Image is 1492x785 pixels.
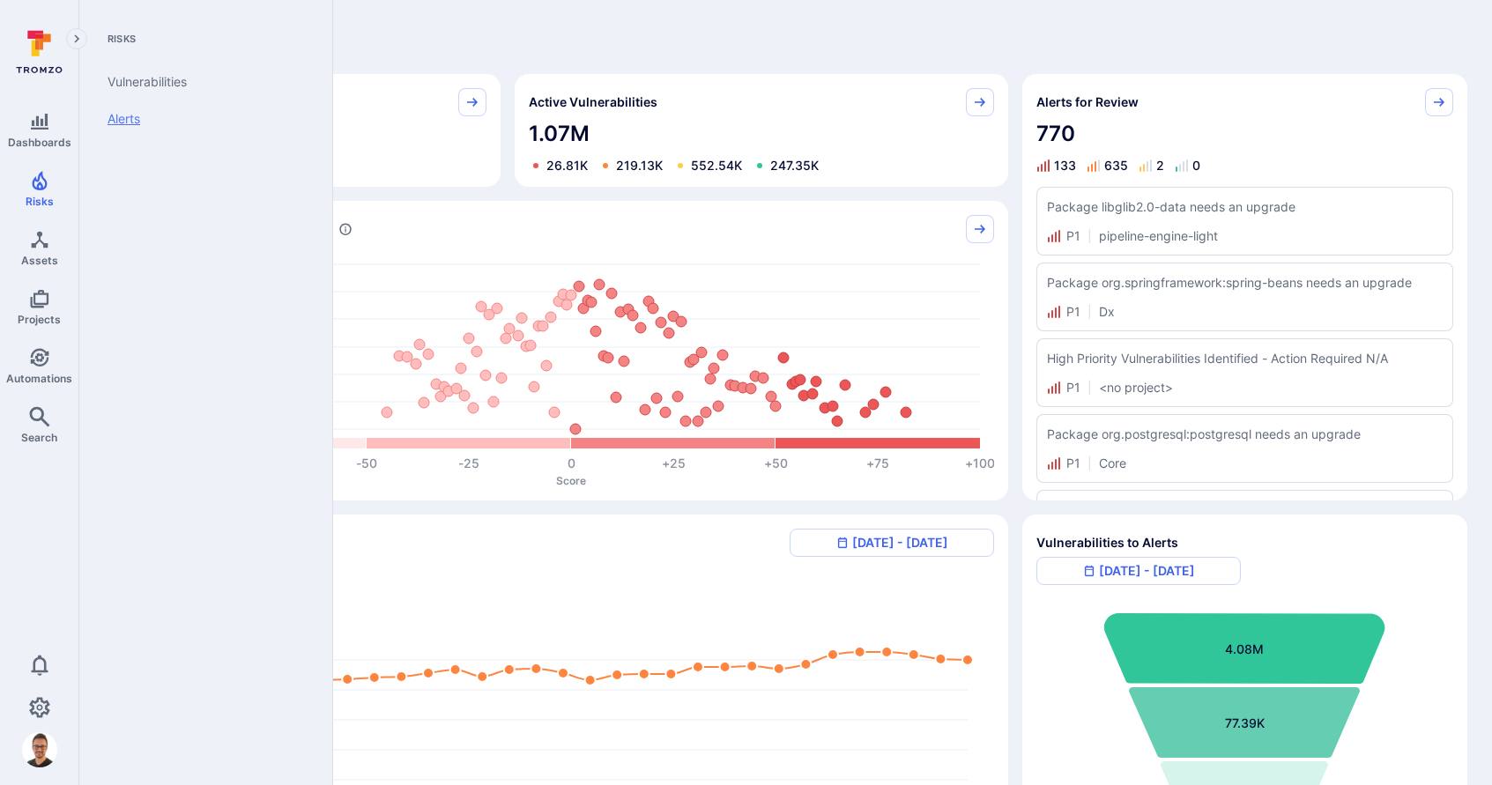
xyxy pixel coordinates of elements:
[1087,380,1092,395] span: |
[1047,425,1443,443] div: Package org.postgresql:postgresql needs an upgrade
[26,195,54,208] span: Risks
[1087,455,1092,470] span: |
[965,455,995,470] text: +100
[458,455,479,470] text: -25
[1156,159,1164,173] div: 2
[6,372,72,385] span: Automations
[616,159,663,173] div: 219.13K
[93,100,311,137] a: Alerts
[356,455,377,470] text: -50
[529,93,657,111] span: Active Vulnerabilities
[22,732,57,767] img: ALV-UjWWaRBvWes2rfJAShj9pxYTF4Hh0579qzlWPReFwhsfrZuSW-Nl5GanVY4d-peF0JycjuNpUQGouSi-ls9QrvWEnX-x0...
[1087,304,1092,319] span: |
[18,313,61,326] span: Projects
[1087,228,1092,243] span: |
[1192,159,1200,173] div: 0
[1066,302,1115,321] div: P1 Dx
[866,455,889,470] text: +75
[93,32,311,46] span: Risks
[529,116,995,152] h2: 1.07M
[691,159,742,173] div: 552.54K
[764,455,788,470] text: +50
[71,32,83,47] i: Expand navigation menu
[1054,159,1076,173] div: 133
[1066,378,1173,396] div: P1 <no project>
[1047,273,1443,292] div: Package org.springframework:spring-beans needs an upgrade
[770,159,819,173] div: 247.35K
[556,474,586,487] text: Score
[1047,349,1443,367] div: High Priority Vulnerabilities Identified - Action Required N/A
[8,136,71,149] span: Dashboards
[1047,349,1443,396] a: High Priority Vulnerabilities Identified - Action Required N/AP1|<no project>
[1036,93,1139,111] span: Alerts for Review
[546,159,588,173] div: 26.81K
[1066,226,1218,245] div: P1 pipeline-engine-light
[21,431,57,444] span: Search
[1104,159,1128,173] div: 635
[1066,454,1126,472] div: P1 Core
[104,201,1008,500] div: Unresolved vulnerabilities by score
[21,254,58,267] span: Assets
[118,557,994,592] h2: 4.6K
[1036,534,1178,552] span: Vulnerabilities to Alerts
[790,529,994,557] button: [DATE] - [DATE]
[1022,74,1467,500] div: Alerts for review
[1036,557,1241,585] button: [DATE] - [DATE]
[1036,116,1453,152] h2: 770
[1047,273,1443,321] a: Package org.springframework:spring-beans needs an upgradeP1|Dx
[1225,640,1264,658] div: 4.08M
[1047,197,1443,245] a: Package libglib2.0-data needs an upgradeP1|pipeline-engine-light
[22,732,57,767] div: Gustavo Barbato
[568,455,575,470] text: 0
[1225,714,1265,732] div: 77.39K
[1047,425,1443,472] a: Package org.postgresql:postgresql needs an upgradeP1|Core
[338,220,353,239] div: Number of vulnerabilities in status ‘Open’ ‘Triaged’ and ‘In process’ grouped by score
[66,28,87,49] button: Expand navigation menu
[93,63,311,100] a: Vulnerabilities
[515,74,1009,187] div: Active vulnerabilities
[1047,197,1443,216] div: Package libglib2.0-data needs an upgrade
[662,455,686,470] text: +25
